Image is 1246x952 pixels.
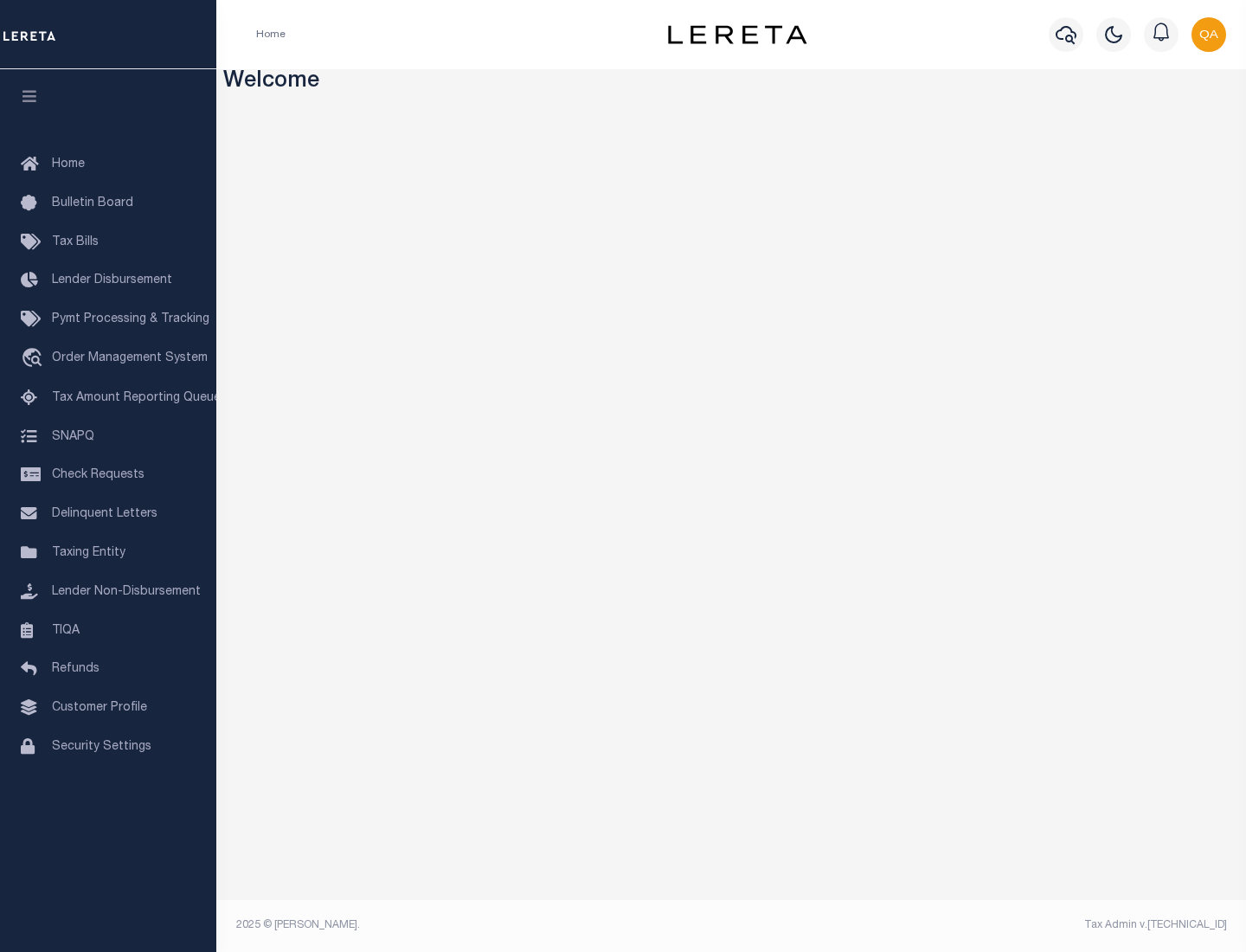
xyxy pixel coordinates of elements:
span: Lender Disbursement [52,274,172,286]
img: logo-dark.svg [668,25,806,44]
span: SNAPQ [52,430,94,442]
span: Tax Amount Reporting Queue [52,392,221,404]
span: Bulletin Board [52,197,133,209]
span: Lender Non-Disbursement [52,586,201,598]
span: Refunds [52,663,100,675]
li: Home [256,27,286,42]
span: Check Requests [52,469,145,481]
span: Taxing Entity [52,547,125,559]
span: Delinquent Letters [52,508,157,520]
i: travel_explore [21,348,48,370]
span: Customer Profile [52,702,147,714]
span: Order Management System [52,352,208,364]
span: Home [52,158,85,170]
h3: Welcome [223,69,1240,96]
div: 2025 © [PERSON_NAME]. [223,917,732,933]
span: Pymt Processing & Tracking [52,313,209,325]
span: Tax Bills [52,236,99,248]
div: Tax Admin v.[TECHNICAL_ID] [744,917,1227,933]
img: svg+xml;base64,PHN2ZyB4bWxucz0iaHR0cDovL3d3dy53My5vcmcvMjAwMC9zdmciIHBvaW50ZXItZXZlbnRzPSJub25lIi... [1191,17,1226,52]
span: Security Settings [52,741,151,753]
span: TIQA [52,624,80,636]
